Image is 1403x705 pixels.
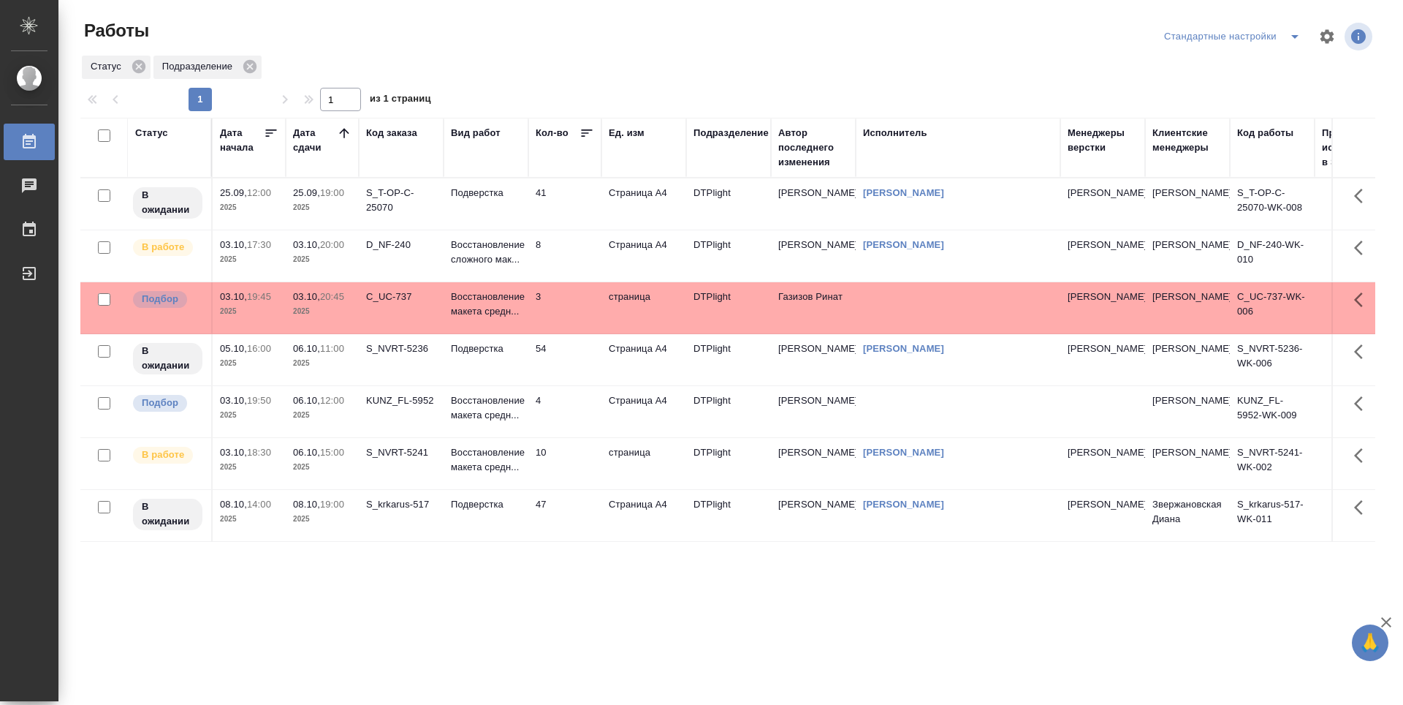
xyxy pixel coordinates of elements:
button: Здесь прячутся важные кнопки [1345,282,1380,317]
div: Прогресс исполнителя в SC [1322,126,1388,170]
p: 19:50 [247,395,271,406]
div: Код работы [1237,126,1293,140]
td: [PERSON_NAME] [1145,386,1230,437]
p: В ожидании [142,188,194,217]
a: [PERSON_NAME] [863,239,944,250]
div: S_NVRT-5241 [366,445,436,460]
div: Ед. изм [609,126,645,140]
span: Работы [80,19,149,42]
div: Исполнитель выполняет работу [132,445,204,465]
p: Восстановление макета средн... [451,445,521,475]
p: 12:00 [320,395,344,406]
p: 2025 [220,408,278,423]
p: 2025 [293,252,351,267]
p: 11:00 [320,343,344,354]
div: Исполнитель выполняет работу [132,238,204,257]
p: 03.10, [293,291,320,302]
td: [PERSON_NAME] [771,230,856,282]
p: Подразделение [162,59,237,74]
p: 20:00 [320,239,344,250]
div: S_NVRT-5236 [366,342,436,356]
p: 25.09, [220,187,247,198]
td: DTPlight [686,178,771,230]
p: 20:45 [320,291,344,302]
p: 2025 [220,460,278,475]
td: Газизов Ринат [771,282,856,333]
td: [PERSON_NAME] [771,490,856,541]
div: split button [1160,25,1309,48]
div: Дата сдачи [293,126,337,155]
p: 2025 [220,252,278,267]
button: 🙏 [1352,625,1388,661]
p: Восстановление макета средн... [451,290,521,319]
p: 2025 [220,304,278,319]
a: [PERSON_NAME] [863,187,944,198]
p: 08.10, [220,499,247,510]
p: 2025 [293,304,351,319]
button: Здесь прячутся важные кнопки [1345,438,1380,473]
td: 4 [528,386,601,437]
div: Исполнитель назначен, приступать к работе пока рано [132,186,204,220]
td: страница [601,438,686,489]
p: [PERSON_NAME] [1068,445,1138,460]
div: S_T-OP-C-25070 [366,186,436,215]
td: DTPlight [686,386,771,437]
p: 08.10, [293,499,320,510]
td: Страница А4 [601,490,686,541]
a: [PERSON_NAME] [863,499,944,510]
p: 2025 [293,200,351,215]
span: 🙏 [1358,627,1383,658]
p: Подверстка [451,342,521,356]
div: Автор последнего изменения [778,126,848,170]
div: Кол-во [536,126,569,140]
td: [PERSON_NAME] [771,334,856,385]
td: [PERSON_NAME] [771,178,856,230]
td: S_NVRT-5241-WK-002 [1230,438,1315,489]
p: 19:00 [320,187,344,198]
p: В ожидании [142,344,194,373]
p: 14:00 [247,499,271,510]
td: DTPlight [686,282,771,333]
td: [PERSON_NAME] [1145,438,1230,489]
p: 03.10, [220,395,247,406]
div: Статус [135,126,168,140]
div: Дата начала [220,126,264,155]
p: 2025 [293,356,351,371]
td: DTPlight [686,438,771,489]
p: В ожидании [142,499,194,529]
a: [PERSON_NAME] [863,343,944,354]
p: 19:45 [247,291,271,302]
td: 54 [528,334,601,385]
p: Подбор [142,396,178,410]
div: KUNZ_FL-5952 [366,393,436,408]
p: 12:00 [247,187,271,198]
td: 47 [528,490,601,541]
p: 19:00 [320,499,344,510]
a: [PERSON_NAME] [863,447,944,458]
div: Подразделение [153,56,262,79]
p: 17:30 [247,239,271,250]
td: DTPlight [686,334,771,385]
div: Исполнитель назначен, приступать к работе пока рано [132,342,204,376]
p: 06.10, [293,447,320,458]
div: Код заказа [366,126,417,140]
td: S_krkarus-517-WK-011 [1230,490,1315,541]
div: D_NF-240 [366,238,436,252]
div: Подразделение [693,126,769,140]
p: 03.10, [220,239,247,250]
p: [PERSON_NAME] [1068,186,1138,200]
div: Можно подбирать исполнителей [132,393,204,413]
td: 8 [528,230,601,282]
p: 06.10, [293,343,320,354]
p: [PERSON_NAME] [1068,497,1138,512]
p: В работе [142,448,184,462]
p: Статус [91,59,126,74]
p: 15:00 [320,447,344,458]
td: [PERSON_NAME] [771,386,856,437]
p: Восстановление сложного мак... [451,238,521,267]
td: [PERSON_NAME] [771,438,856,489]
p: 05.10, [220,343,247,354]
p: Подбор [142,292,178,306]
p: Подверстка [451,186,521,200]
td: KUNZ_FL-5952-WK-009 [1230,386,1315,437]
